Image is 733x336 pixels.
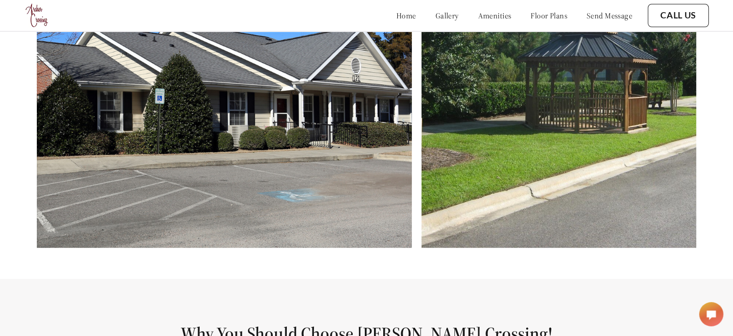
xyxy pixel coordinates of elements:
[660,10,696,21] a: Call Us
[587,11,632,20] a: send message
[530,11,567,20] a: floor plans
[478,11,512,20] a: amenities
[24,2,50,29] img: logo.png
[436,11,459,20] a: gallery
[648,4,709,27] button: Call Us
[396,11,416,20] a: home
